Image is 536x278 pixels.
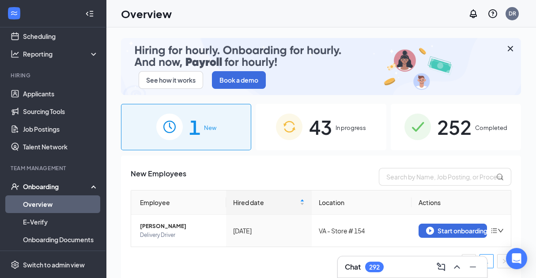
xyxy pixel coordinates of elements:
[312,215,411,247] td: VA - Store # 154
[131,168,186,186] span: New Employees
[426,227,479,235] div: Start onboarding
[23,103,98,120] a: Sourcing Tools
[23,85,98,103] a: Applicants
[23,231,98,248] a: Onboarding Documents
[502,259,507,264] span: right
[23,27,98,45] a: Scheduling
[121,38,521,95] img: payroll-small.gif
[450,260,464,274] button: ChevronUp
[506,248,527,269] div: Open Intercom Messenger
[345,262,361,272] h3: Chat
[233,226,305,236] div: [DATE]
[212,71,266,89] button: Book a demo
[434,260,448,274] button: ComposeMessage
[85,9,94,18] svg: Collapse
[140,231,219,240] span: Delivery Driver
[11,182,19,191] svg: UserCheck
[140,222,219,231] span: [PERSON_NAME]
[491,227,498,234] span: bars
[233,198,298,207] span: Hired date
[480,255,493,268] a: 1
[10,9,19,18] svg: WorkstreamLogo
[189,112,200,142] span: 1
[475,123,507,132] span: Completed
[497,254,511,268] li: Next Page
[11,260,19,269] svg: Settings
[23,120,98,138] a: Job Postings
[497,254,511,268] button: right
[139,71,203,89] button: See how it works
[312,190,411,215] th: Location
[468,262,478,272] svg: Minimize
[419,224,487,238] button: Start onboarding
[11,72,97,79] div: Hiring
[23,182,91,191] div: Onboarding
[436,262,446,272] svg: ComposeMessage
[479,254,494,268] li: 1
[498,228,504,234] span: down
[466,260,480,274] button: Minimize
[509,10,516,17] div: DR
[379,168,511,186] input: Search by Name, Job Posting, or Process
[335,123,366,132] span: In progress
[121,6,172,21] h1: Overview
[204,123,216,132] span: New
[23,138,98,156] a: Talent Network
[487,8,498,19] svg: QuestionInfo
[505,43,516,54] svg: Cross
[131,190,226,215] th: Employee
[23,50,99,58] div: Reporting
[437,112,472,142] span: 252
[23,195,98,213] a: Overview
[369,263,380,271] div: 292
[11,164,97,172] div: Team Management
[23,260,85,269] div: Switch to admin view
[452,262,462,272] svg: ChevronUp
[23,248,98,266] a: Activity log
[23,213,98,231] a: E-Verify
[462,254,476,268] li: Previous Page
[462,254,476,268] button: left
[309,112,332,142] span: 43
[411,190,511,215] th: Actions
[468,8,479,19] svg: Notifications
[11,50,19,58] svg: Analysis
